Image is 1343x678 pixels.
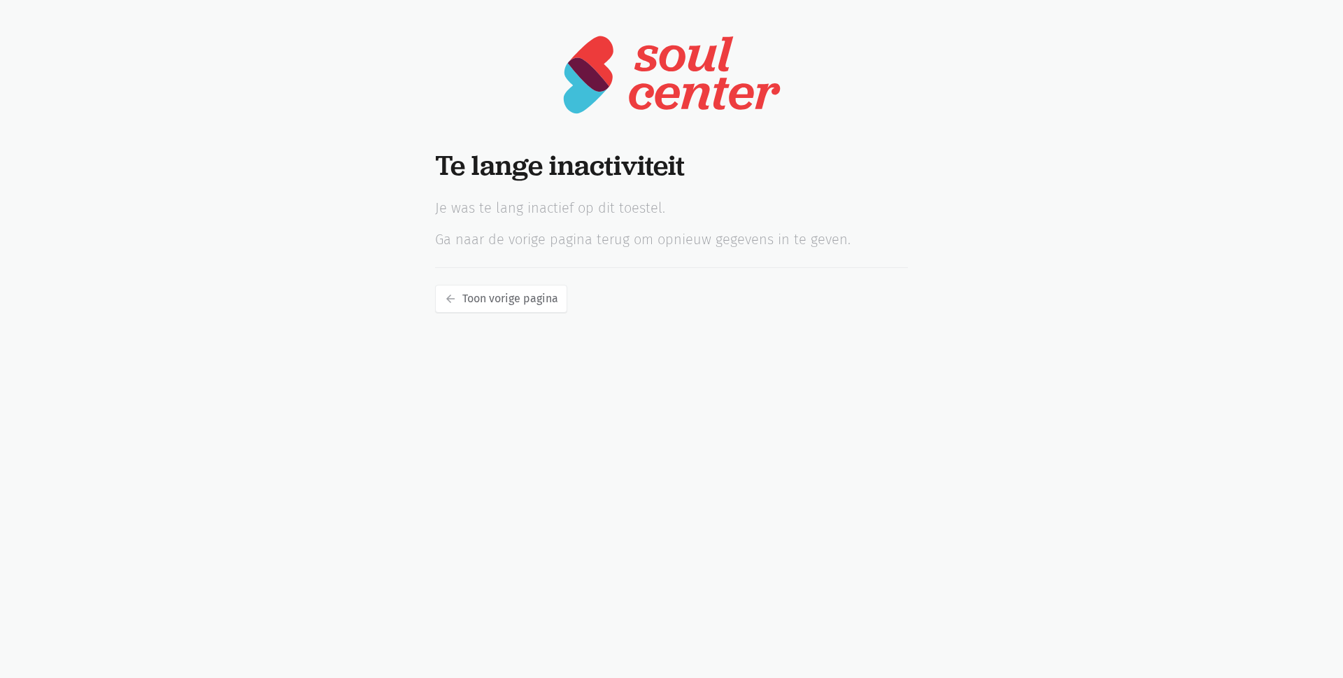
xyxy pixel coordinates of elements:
[435,229,909,250] p: Ga naar de vorige pagina terug om opnieuw gegevens in te geven.
[435,149,909,181] h1: Te lange inactiviteit
[444,292,457,305] i: arrow_back
[435,285,567,313] a: Toon vorige pagina
[562,34,781,115] img: logo
[435,198,909,219] p: Je was te lang inactief op dit toestel.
